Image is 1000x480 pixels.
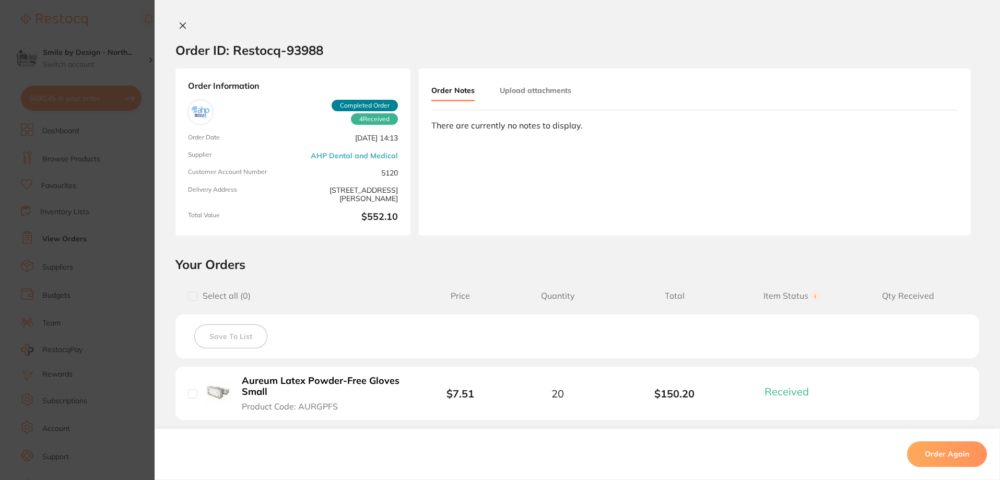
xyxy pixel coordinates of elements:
[332,100,398,111] span: Completed Order
[850,291,967,301] span: Qty Received
[205,380,231,405] img: Aureum Latex Powder-Free Gloves Small
[431,121,958,130] div: There are currently no notes to display.
[297,186,398,203] span: [STREET_ADDRESS][PERSON_NAME]
[907,442,987,467] button: Order Again
[500,81,571,100] button: Upload attachments
[188,186,289,203] span: Delivery Address
[616,291,733,301] span: Total
[188,81,398,91] strong: Order Information
[421,291,499,301] span: Price
[499,291,616,301] span: Quantity
[188,134,289,143] span: Order Date
[197,291,251,301] span: Select all ( 0 )
[175,256,979,272] h2: Your Orders
[239,375,406,412] button: Aureum Latex Powder-Free Gloves Small Product Code: AURGPFS
[297,168,398,177] span: 5120
[311,151,398,160] a: AHP Dental and Medical
[194,324,267,348] button: Save To List
[764,385,809,398] span: Received
[351,113,398,125] span: Received
[175,42,323,58] h2: Order ID: Restocq- 93988
[616,388,733,400] b: $150.20
[188,168,289,177] span: Customer Account Number
[188,151,289,160] span: Supplier
[446,387,474,400] b: $7.51
[242,402,338,411] span: Product Code: AURGPFS
[431,81,475,101] button: Order Notes
[297,212,398,223] b: $552.10
[191,102,210,122] img: AHP Dental and Medical
[242,376,403,397] b: Aureum Latex Powder-Free Gloves Small
[188,212,289,223] span: Total Value
[733,291,850,301] span: Item Status
[297,134,398,143] span: [DATE] 14:13
[551,388,564,400] span: 20
[761,385,821,398] button: Received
